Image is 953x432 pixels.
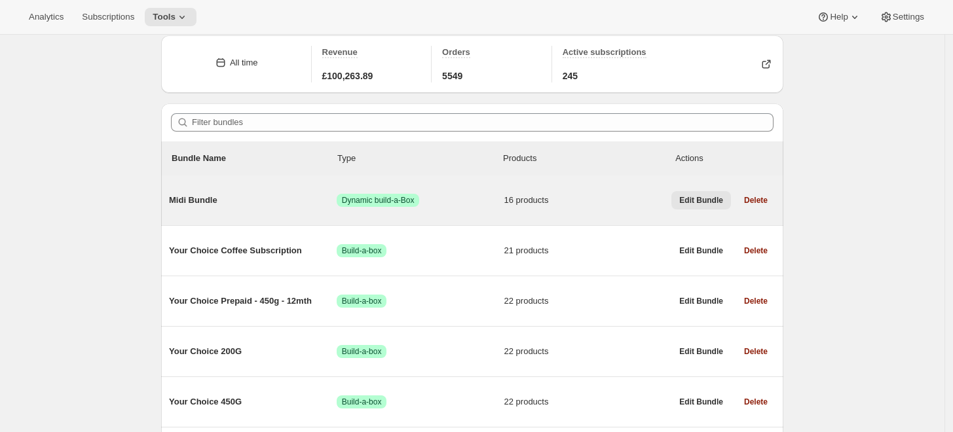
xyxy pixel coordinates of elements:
span: £100,263.89 [322,69,373,82]
span: 22 products [504,345,672,358]
span: Build-a-box [342,346,382,357]
button: Help [809,8,869,26]
button: Edit Bundle [671,393,731,411]
span: Subscriptions [82,12,134,22]
span: Build-a-box [342,245,382,256]
div: All time [230,56,258,69]
span: Settings [893,12,924,22]
span: Dynamic build-a-Box [342,195,415,206]
button: Edit Bundle [671,342,731,361]
span: Your Choice 200G [169,345,337,358]
div: Type [337,152,503,165]
button: Edit Bundle [671,242,731,260]
span: Your Choice Coffee Subscription [169,244,337,257]
div: Products [503,152,669,165]
button: Tools [145,8,196,26]
button: Edit Bundle [671,191,731,209]
button: Delete [736,292,775,310]
span: Your Choice 450G [169,395,337,408]
p: Bundle Name [172,152,337,165]
span: Midi Bundle [169,194,337,207]
span: Edit Bundle [679,296,723,306]
button: Settings [872,8,932,26]
span: 5549 [442,69,462,82]
span: Active subscriptions [563,47,646,57]
span: Edit Bundle [679,245,723,256]
span: Edit Bundle [679,195,723,206]
span: Edit Bundle [679,346,723,357]
span: Analytics [29,12,64,22]
span: Build-a-box [342,397,382,407]
span: 22 products [504,395,672,408]
span: Revenue [322,47,358,57]
span: Tools [153,12,176,22]
button: Subscriptions [74,8,142,26]
button: Delete [736,342,775,361]
span: Edit Bundle [679,397,723,407]
span: 16 products [504,194,672,207]
span: Delete [744,397,768,407]
div: Actions [675,152,773,165]
span: 22 products [504,295,672,308]
span: Delete [744,195,768,206]
button: Edit Bundle [671,292,731,310]
button: Delete [736,242,775,260]
button: Analytics [21,8,71,26]
span: Delete [744,346,768,357]
span: Delete [744,245,768,256]
span: Help [830,12,848,22]
span: Build-a-box [342,296,382,306]
button: Delete [736,191,775,209]
span: 245 [563,69,578,82]
input: Filter bundles [192,113,774,132]
span: Delete [744,296,768,306]
span: 21 products [504,244,672,257]
button: Delete [736,393,775,411]
span: Orders [442,47,470,57]
span: Your Choice Prepaid - 450g - 12mth [169,295,337,308]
